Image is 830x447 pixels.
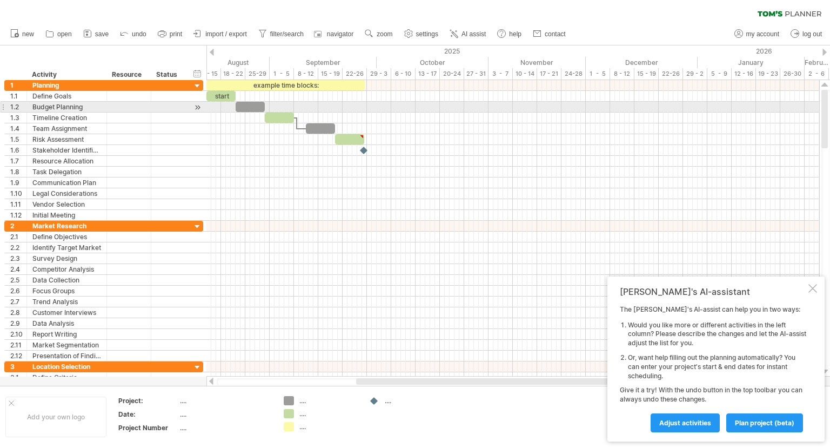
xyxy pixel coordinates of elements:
[197,68,221,80] div: 11 - 15
[802,30,822,38] span: log out
[586,57,698,68] div: December 2025
[294,68,318,80] div: 8 - 12
[32,69,101,80] div: Activity
[735,419,794,427] span: plan project (beta)
[10,123,26,134] div: 1.4
[494,27,525,41] a: help
[32,199,101,209] div: Vendor Selection
[32,210,101,220] div: Initial Meeting
[10,351,26,361] div: 2.12
[312,27,357,41] a: navigator
[299,422,358,431] div: ....
[32,232,101,242] div: Define Objectives
[245,68,270,80] div: 25-29
[377,57,488,68] div: October 2025
[788,27,825,41] a: log out
[32,145,101,155] div: Stakeholder Identification
[561,68,586,80] div: 24-28
[221,68,245,80] div: 18 - 22
[118,410,178,419] div: Date:
[168,57,270,68] div: August 2025
[732,68,756,80] div: 12 - 16
[10,178,26,188] div: 1.9
[367,68,391,80] div: 29 - 3
[586,68,610,80] div: 1 - 5
[545,30,566,38] span: contact
[447,27,489,41] a: AI assist
[780,68,805,80] div: 26-30
[32,264,101,274] div: Competitor Analysis
[270,68,294,80] div: 1 - 5
[343,68,367,80] div: 22-26
[461,30,486,38] span: AI assist
[634,68,659,80] div: 15 - 19
[32,318,101,328] div: Data Analysis
[10,340,26,350] div: 2.11
[10,307,26,318] div: 2.8
[10,80,26,90] div: 1
[206,80,365,90] div: example time blocks:
[488,68,513,80] div: 3 - 7
[32,307,101,318] div: Customer Interviews
[416,68,440,80] div: 13 - 17
[206,91,236,101] div: start
[192,102,203,113] div: scroll to activity
[10,199,26,209] div: 1.11
[32,123,101,134] div: Team Assignment
[620,305,806,432] div: The [PERSON_NAME]'s AI-assist can help you in two ways: Give it a try! With the undo button in th...
[32,286,101,296] div: Focus Groups
[10,361,26,372] div: 3
[118,423,178,432] div: Project Number
[118,396,178,405] div: Project:
[683,68,707,80] div: 29 - 2
[32,329,101,339] div: Report Writing
[180,410,271,419] div: ....
[746,30,779,38] span: my account
[10,275,26,285] div: 2.5
[10,242,26,253] div: 2.2
[95,30,109,38] span: save
[318,68,343,80] div: 15 - 19
[10,145,26,155] div: 1.6
[385,396,444,405] div: ....
[10,102,26,112] div: 1.2
[488,57,586,68] div: November 2025
[22,30,34,38] span: new
[32,188,101,199] div: Legal Considerations
[32,156,101,166] div: Resource Allocation
[610,68,634,80] div: 8 - 12
[8,27,37,41] a: new
[32,221,101,231] div: Market Research
[659,419,711,427] span: Adjust activities
[651,413,720,432] a: Adjust activities
[32,297,101,307] div: Trend Analysis
[620,286,806,297] div: [PERSON_NAME]'s AI-assistant
[32,134,101,144] div: Risk Assessment
[756,68,780,80] div: 19 - 23
[270,57,377,68] div: September 2025
[401,27,441,41] a: settings
[10,167,26,177] div: 1.8
[10,372,26,383] div: 3.1
[464,68,488,80] div: 27 - 31
[659,68,683,80] div: 22-26
[112,69,145,80] div: Resource
[440,68,464,80] div: 20-24
[10,156,26,166] div: 1.7
[416,30,438,38] span: settings
[299,409,358,418] div: ....
[10,329,26,339] div: 2.10
[10,318,26,328] div: 2.9
[327,30,353,38] span: navigator
[32,91,101,101] div: Define Goals
[32,275,101,285] div: Data Collection
[10,264,26,274] div: 2.4
[155,27,185,41] a: print
[32,178,101,188] div: Communication Plan
[10,134,26,144] div: 1.5
[726,413,803,432] a: plan project (beta)
[10,221,26,231] div: 2
[57,30,72,38] span: open
[362,27,396,41] a: zoom
[81,27,112,41] a: save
